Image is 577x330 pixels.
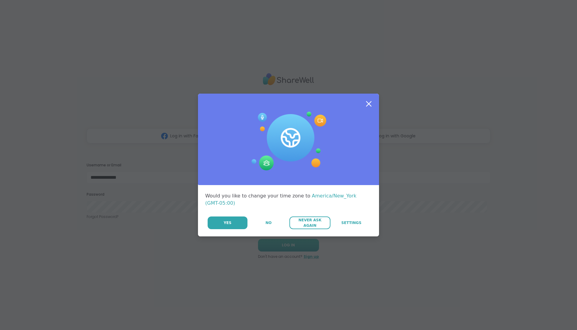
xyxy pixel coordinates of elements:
img: Session Experience [251,112,326,171]
button: Yes [208,216,247,229]
span: Never Ask Again [292,217,327,228]
span: America/New_York (GMT-05:00) [205,193,356,206]
span: Yes [224,220,231,226]
span: No [266,220,272,226]
button: Never Ask Again [289,216,330,229]
span: Settings [341,220,362,226]
a: Settings [331,216,372,229]
div: Would you like to change your time zone to [205,192,372,207]
button: No [248,216,289,229]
